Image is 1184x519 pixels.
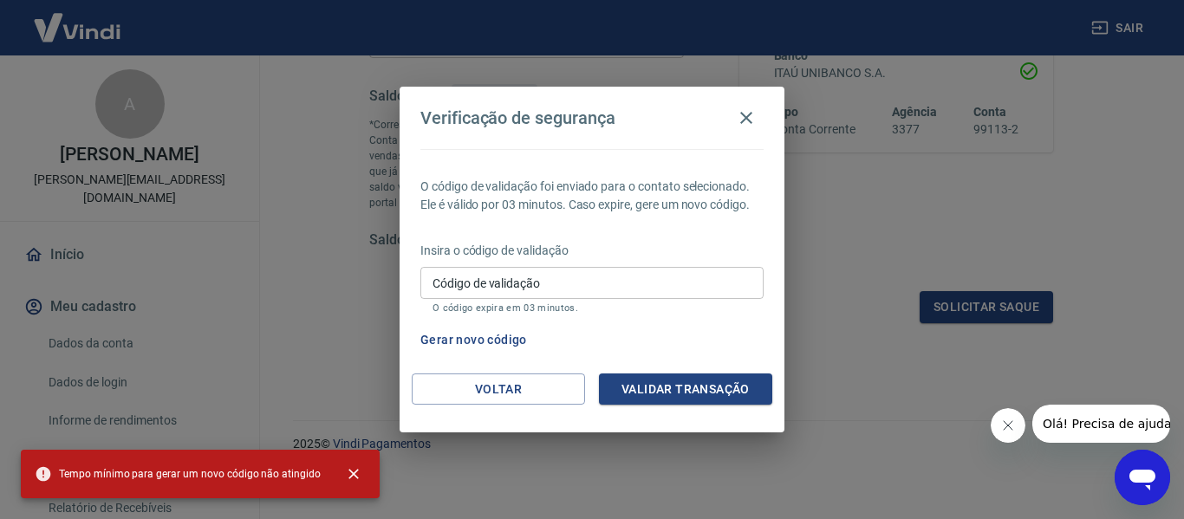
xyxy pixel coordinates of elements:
[335,455,373,493] button: close
[433,302,751,314] p: O código expira em 03 minutos.
[420,107,615,128] h4: Verificação de segurança
[599,373,772,405] button: Validar transação
[412,373,585,405] button: Voltar
[1032,405,1170,443] iframe: Mensagem da empresa
[420,178,764,214] p: O código de validação foi enviado para o contato selecionado. Ele é válido por 03 minutos. Caso e...
[1115,450,1170,505] iframe: Botão para abrir a janela de mensagens
[420,242,764,260] p: Insira o código de validação
[35,465,321,483] span: Tempo mínimo para gerar um novo código não atingido
[991,408,1025,443] iframe: Fechar mensagem
[413,324,534,356] button: Gerar novo código
[10,12,146,26] span: Olá! Precisa de ajuda?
